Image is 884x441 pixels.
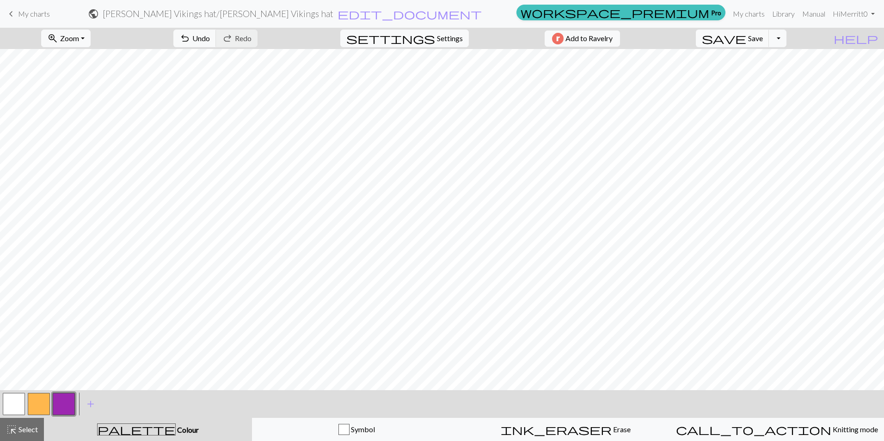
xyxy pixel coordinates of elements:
i: Settings [346,33,435,44]
a: Pro [516,5,725,20]
span: keyboard_arrow_left [6,7,17,20]
span: Select [17,425,38,434]
button: SettingsSettings [340,30,469,47]
span: call_to_action [676,423,831,436]
button: Save [696,30,769,47]
span: edit_document [338,7,482,20]
span: help [834,32,878,45]
span: ink_eraser [501,423,612,436]
img: Ravelry [552,33,564,44]
h2: [PERSON_NAME] Vikings hat / [PERSON_NAME] Vikings hat [103,8,333,19]
a: Manual [798,5,829,23]
span: My charts [18,9,50,18]
span: zoom_in [47,32,58,45]
button: Colour [44,418,252,441]
button: Erase [461,418,670,441]
a: Library [768,5,798,23]
span: highlight_alt [6,423,17,436]
span: workspace_premium [521,6,709,19]
span: Colour [176,425,199,434]
a: My charts [729,5,768,23]
span: Undo [192,34,210,43]
button: Undo [173,30,216,47]
span: public [88,7,99,20]
button: Add to Ravelry [545,31,620,47]
span: palette [98,423,175,436]
a: HiMerritt0 [829,5,878,23]
button: Symbol [252,418,461,441]
span: Zoom [60,34,79,43]
button: Knitting mode [670,418,884,441]
span: Symbol [350,425,375,434]
span: Settings [437,33,463,44]
button: Zoom [41,30,91,47]
span: Save [748,34,763,43]
span: Add to Ravelry [565,33,613,44]
span: save [702,32,746,45]
a: My charts [6,6,50,22]
span: undo [179,32,190,45]
span: Knitting mode [831,425,878,434]
span: add [85,398,96,410]
span: Erase [612,425,631,434]
span: settings [346,32,435,45]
